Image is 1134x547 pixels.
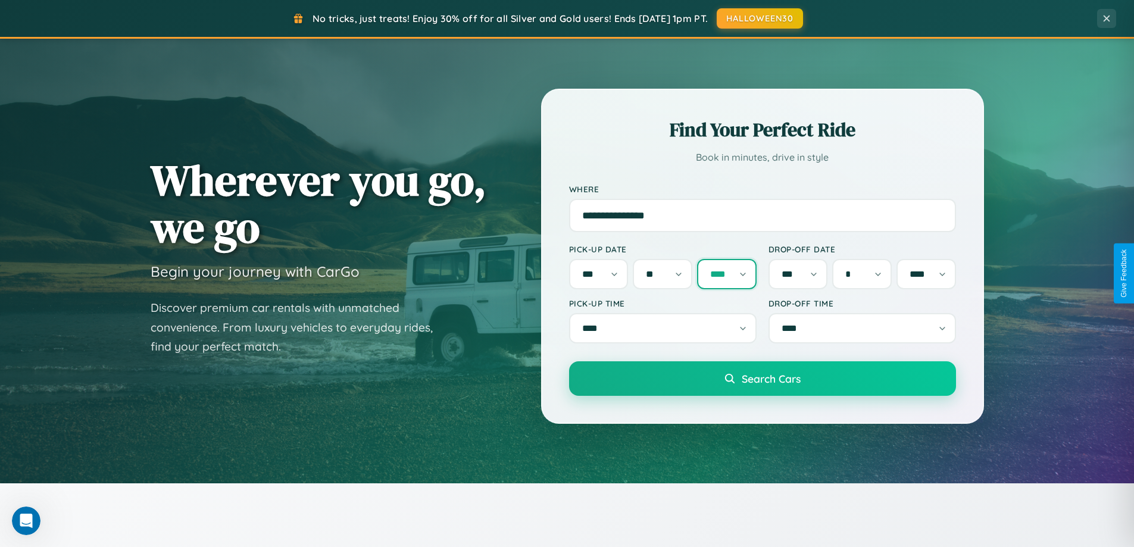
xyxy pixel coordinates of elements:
[313,12,708,24] span: No tricks, just treats! Enjoy 30% off for all Silver and Gold users! Ends [DATE] 1pm PT.
[569,298,757,308] label: Pick-up Time
[569,117,956,143] h2: Find Your Perfect Ride
[569,184,956,194] label: Where
[717,8,803,29] button: HALLOWEEN30
[742,372,801,385] span: Search Cars
[569,244,757,254] label: Pick-up Date
[151,157,486,251] h1: Wherever you go, we go
[769,244,956,254] label: Drop-off Date
[12,507,40,535] iframe: Intercom live chat
[769,298,956,308] label: Drop-off Time
[151,262,360,280] h3: Begin your journey with CarGo
[569,149,956,166] p: Book in minutes, drive in style
[569,361,956,396] button: Search Cars
[151,298,448,357] p: Discover premium car rentals with unmatched convenience. From luxury vehicles to everyday rides, ...
[1120,249,1128,298] div: Give Feedback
